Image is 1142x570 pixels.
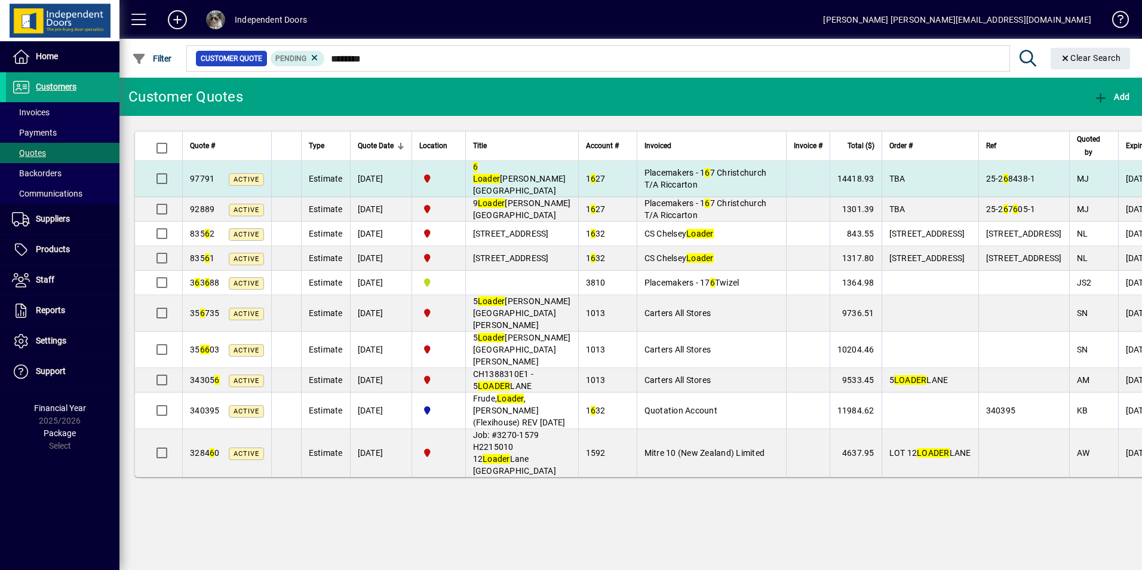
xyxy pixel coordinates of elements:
[591,174,595,183] em: 6
[34,403,86,413] span: Financial Year
[190,174,214,183] span: 97791
[158,9,197,30] button: Add
[36,305,65,315] span: Reports
[889,174,905,183] span: TBA
[473,296,571,330] span: 5 [PERSON_NAME][GEOGRAPHIC_DATA][PERSON_NAME]
[710,278,715,287] em: 6
[309,406,343,415] span: Estimate
[830,222,882,246] td: 843.55
[986,253,1062,263] span: [STREET_ADDRESS]
[234,255,259,263] span: Active
[889,375,948,385] span: 5 LANE
[830,368,882,393] td: 9533.45
[190,253,214,263] span: 835 1
[889,448,971,458] span: LOT 12 LANE
[205,229,210,238] em: 6
[1051,48,1131,69] button: Clear
[483,454,510,464] em: Loader
[478,296,505,306] em: Loader
[190,406,220,415] span: 340395
[586,345,606,354] span: 1013
[889,253,965,263] span: [STREET_ADDRESS]
[644,406,717,415] span: Quotation Account
[419,446,458,459] span: Christchurch
[36,214,70,223] span: Suppliers
[350,393,412,429] td: [DATE]
[234,176,259,183] span: Active
[12,108,50,117] span: Invoices
[830,161,882,197] td: 14418.93
[917,448,950,458] em: LOADER
[190,139,264,152] div: Quote #
[6,357,119,387] a: Support
[644,198,767,220] span: Placemakers - 1 7 Christchurch T/A Riccarton
[830,271,882,295] td: 1364.98
[473,139,487,152] span: Title
[190,278,220,287] span: 3 3 88
[830,246,882,271] td: 1317.80
[12,189,82,198] span: Communications
[497,394,524,403] em: Loader
[309,139,324,152] span: Type
[358,139,404,152] div: Quote Date
[128,87,243,106] div: Customer Quotes
[419,139,458,152] div: Location
[309,375,343,385] span: Estimate
[6,102,119,122] a: Invoices
[234,347,259,354] span: Active
[586,406,606,415] span: 1 32
[686,253,714,263] em: Loader
[644,448,765,458] span: Mitre 10 (New Zealand) Limited
[350,197,412,222] td: [DATE]
[36,336,66,345] span: Settings
[234,450,259,458] span: Active
[350,332,412,368] td: [DATE]
[234,377,259,385] span: Active
[358,139,394,152] span: Quote Date
[6,122,119,143] a: Payments
[1077,308,1088,318] span: SN
[1077,174,1089,183] span: MJ
[644,139,671,152] span: Invoiced
[6,204,119,234] a: Suppliers
[12,168,62,178] span: Backorders
[190,229,214,238] span: 835 2
[478,198,505,208] em: Loader
[197,9,235,30] button: Profile
[205,345,210,354] em: 6
[419,227,458,240] span: Christchurch
[830,197,882,222] td: 1301.39
[190,375,220,385] span: 34305
[986,229,1062,238] span: [STREET_ADDRESS]
[190,308,220,318] span: 35 735
[234,206,259,214] span: Active
[201,53,262,65] span: Customer Quote
[350,161,412,197] td: [DATE]
[586,204,606,214] span: 1 27
[1003,204,1008,214] em: 6
[473,369,533,391] span: CH1388310E1 - 5 LANE
[644,278,739,287] span: Placemakers - 17 Twizel
[591,229,595,238] em: 6
[1077,133,1100,159] span: Quoted by
[473,174,501,183] em: Loader
[591,406,595,415] em: 6
[473,198,571,220] span: 9 [PERSON_NAME][GEOGRAPHIC_DATA]
[6,42,119,72] a: Home
[644,168,767,189] span: Placemakers - 1 7 Christchurch T/A Riccarton
[195,278,199,287] em: 6
[190,204,214,214] span: 92889
[1077,253,1088,263] span: NL
[473,229,549,238] span: [STREET_ADDRESS]
[705,198,710,208] em: 6
[275,54,306,63] span: Pending
[6,235,119,265] a: Products
[644,253,714,263] span: CS Chelsey
[986,139,996,152] span: Ref
[6,296,119,326] a: Reports
[210,448,214,458] em: 6
[986,174,1036,183] span: 25-2 8438-1
[473,162,566,195] span: [PERSON_NAME][GEOGRAPHIC_DATA]
[419,203,458,216] span: Christchurch
[889,139,971,152] div: Order #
